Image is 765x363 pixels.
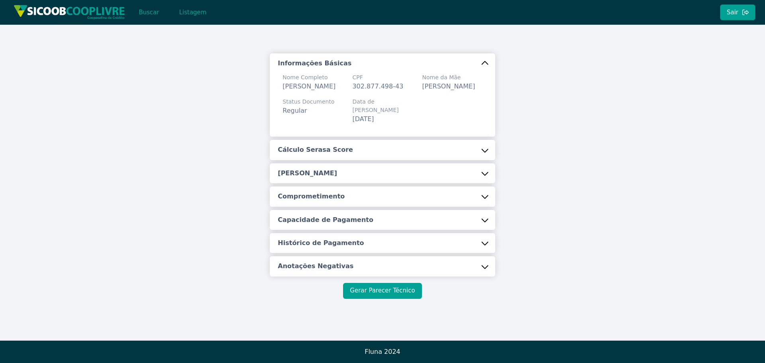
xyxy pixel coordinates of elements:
button: Capacidade de Pagamento [270,210,495,230]
button: Listagem [172,4,213,20]
span: CPF [352,73,403,82]
span: Status Documento [282,98,334,106]
button: Comprometimento [270,186,495,206]
button: Informações Básicas [270,53,495,73]
button: Gerar Parecer Técnico [343,283,422,299]
h5: Histórico de Pagamento [278,239,364,247]
button: Histórico de Pagamento [270,233,495,253]
h5: Capacidade de Pagamento [278,216,373,224]
span: Regular [282,107,307,114]
span: [PERSON_NAME] [422,82,475,90]
h5: Anotações Negativas [278,262,353,271]
h5: Informações Básicas [278,59,351,68]
span: [DATE] [352,115,374,123]
span: Fluna 2024 [365,348,400,355]
button: Anotações Negativas [270,256,495,276]
h5: Cálculo Serasa Score [278,145,353,154]
span: 302.877.498-43 [352,82,403,90]
button: Buscar [132,4,166,20]
button: [PERSON_NAME] [270,163,495,183]
button: Sair [720,4,755,20]
h5: Comprometimento [278,192,345,201]
button: Cálculo Serasa Score [270,140,495,160]
span: Nome Completo [282,73,335,82]
img: img/sicoob_cooplivre.png [14,5,125,20]
span: [PERSON_NAME] [282,82,335,90]
span: Data de [PERSON_NAME] [352,98,412,114]
h5: [PERSON_NAME] [278,169,337,178]
span: Nome da Mãe [422,73,475,82]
